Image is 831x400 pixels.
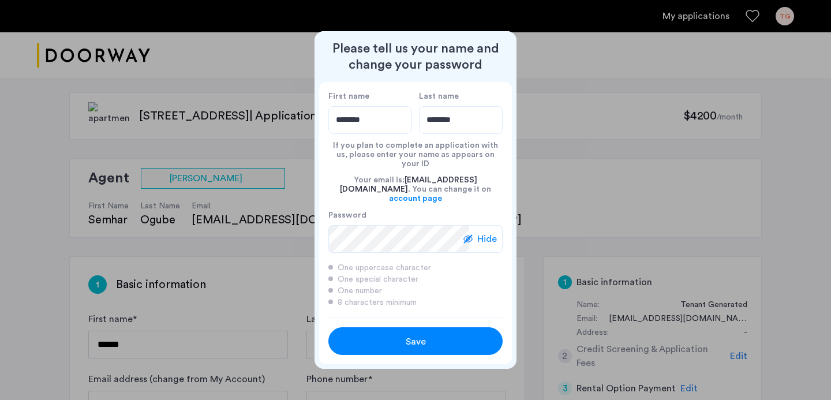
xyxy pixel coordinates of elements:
[477,232,497,246] span: Hide
[328,169,503,210] div: Your email is: . You can change it on
[328,210,469,220] label: Password
[328,327,503,355] button: button
[389,194,442,203] a: account page
[328,297,503,308] div: 8 characters minimum
[340,176,477,193] span: [EMAIL_ADDRESS][DOMAIN_NAME]
[328,274,503,285] div: One special character
[328,91,412,102] label: First name
[328,285,503,297] div: One number
[328,134,503,169] div: If you plan to complete an application with us, please enter your name as appears on your ID
[419,91,503,102] label: Last name
[406,335,426,349] span: Save
[319,40,512,73] h2: Please tell us your name and change your password
[328,262,503,274] div: One uppercase character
